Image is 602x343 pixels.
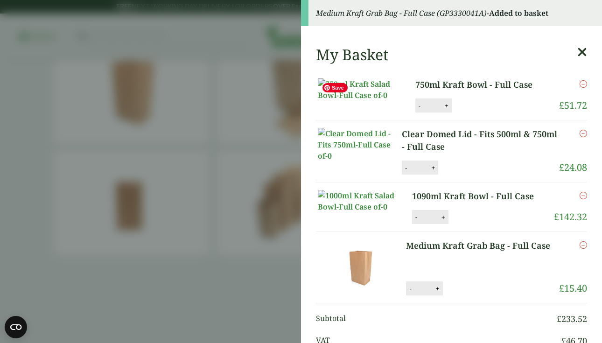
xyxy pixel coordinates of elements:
span: £ [559,161,564,174]
strong: Added to basket [489,8,548,18]
img: 1000ml Kraft Salad Bowl-Full Case of-0 [318,190,402,212]
a: 750ml Kraft Bowl - Full Case [415,78,546,91]
a: Remove this item [580,128,587,139]
bdi: 233.52 [557,313,587,324]
h2: My Basket [316,46,388,63]
img: 750ml Kraft Salad Bowl-Full Case of-0 [318,78,402,101]
img: Clear Domed Lid - Fits 750ml-Full Case of-0 [318,128,402,161]
a: Clear Domed Lid - Fits 500ml & 750ml - Full Case [402,128,559,153]
a: Remove this item [580,190,587,201]
button: - [406,285,414,293]
a: Medium Kraft Grab Bag - Full Case [406,239,554,252]
bdi: 15.40 [559,282,587,294]
button: Open CMP widget [5,316,27,338]
button: - [402,164,410,172]
a: Remove this item [580,78,587,90]
span: £ [554,210,559,223]
button: - [416,102,423,110]
button: + [442,102,451,110]
button: + [439,213,448,221]
bdi: 24.08 [559,161,587,174]
span: Save [322,83,348,92]
button: - [413,213,420,221]
bdi: 51.72 [559,99,587,112]
bdi: 142.32 [554,210,587,223]
span: £ [559,99,564,112]
a: Remove this item [580,239,587,251]
span: Subtotal [316,313,557,325]
a: 1090ml Kraft Bowl - Full Case [412,190,544,203]
span: £ [557,313,561,324]
em: Medium Kraft Grab Bag - Full Case (GP3330041A) [316,8,487,18]
button: + [428,164,438,172]
button: + [433,285,442,293]
span: £ [559,282,564,294]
